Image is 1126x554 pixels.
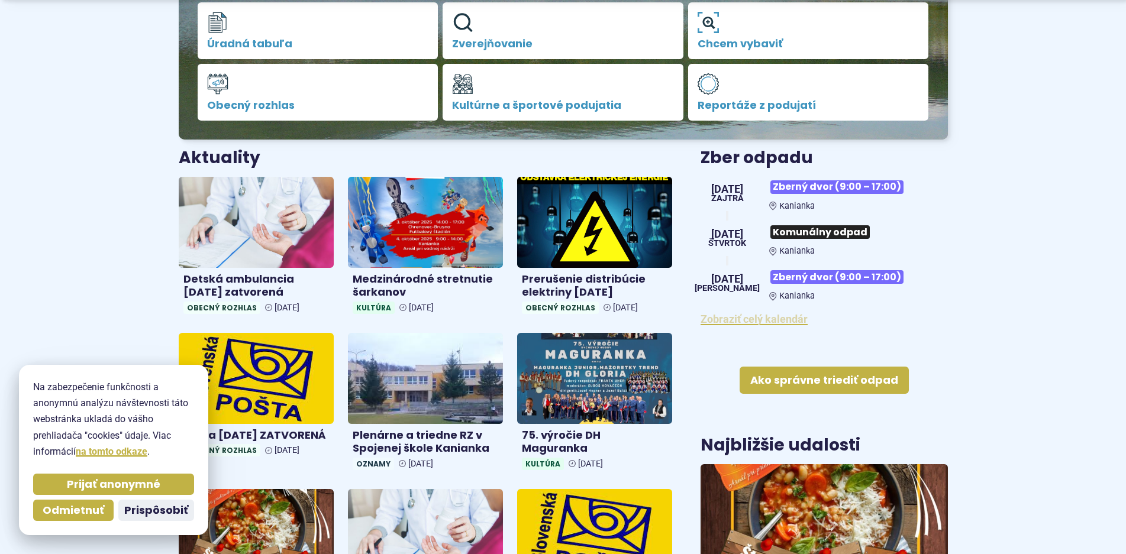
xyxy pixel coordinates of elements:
[770,270,904,284] span: Zberný dvor (9:00 – 17:00)
[353,458,394,470] span: Oznamy
[443,2,683,59] a: Zverejňovanie
[348,177,503,319] a: Medzinárodné stretnutie šarkanov Kultúra [DATE]
[179,149,260,167] h3: Aktuality
[409,303,434,313] span: [DATE]
[522,458,564,470] span: Kultúra
[124,504,188,517] span: Prispôsobiť
[779,201,815,211] span: Kanianka
[207,38,429,50] span: Úradná tabuľa
[613,303,638,313] span: [DATE]
[695,274,760,284] span: [DATE]
[522,273,667,299] h4: Prerušenie distribúcie elektriny [DATE]
[708,239,746,248] span: štvrtok
[578,459,603,469] span: [DATE]
[33,500,114,521] button: Odmietnuť
[698,38,919,50] span: Chcem vybaviť
[353,429,498,455] h4: Plenárne a triedne RZ v Spojenej škole Kanianka
[770,180,904,194] span: Zberný dvor (9:00 – 17:00)
[711,195,744,203] span: Zajtra
[198,64,438,121] a: Obecný rozhlas
[207,99,429,111] span: Obecný rozhlas
[275,445,299,455] span: [DATE]
[701,265,947,301] a: Zberný dvor (9:00 – 17:00) Kanianka [DATE] [PERSON_NAME]
[198,2,438,59] a: Úradná tabuľa
[522,302,599,314] span: Obecný rozhlas
[701,176,947,211] a: Zberný dvor (9:00 – 17:00) Kanianka [DATE] Zajtra
[275,303,299,313] span: [DATE]
[118,500,194,521] button: Prispôsobiť
[183,302,260,314] span: Obecný rozhlas
[183,273,329,299] h4: Detská ambulancia [DATE] zatvorená
[67,478,160,491] span: Prijať anonymné
[183,429,329,442] h4: Pošta [DATE] ZATVORENÁ
[711,184,744,195] span: [DATE]
[517,177,672,319] a: Prerušenie distribúcie elektriny [DATE] Obecný rozhlas [DATE]
[353,302,395,314] span: Kultúra
[779,246,815,256] span: Kanianka
[698,99,919,111] span: Reportáže z podujatí
[353,273,498,299] h4: Medzinárodné stretnutie šarkanov
[33,474,194,495] button: Prijať anonymné
[179,177,334,319] a: Detská ambulancia [DATE] zatvorená Obecný rozhlas [DATE]
[701,149,947,167] h3: Zber odpadu
[33,379,194,459] p: Na zabezpečenie funkčnosti a anonymnú analýzu návštevnosti táto webstránka ukladá do vášho prehli...
[701,313,808,325] a: Zobraziť celý kalendár
[517,333,672,475] a: 75. výročie DH Maguranka Kultúra [DATE]
[740,367,909,394] a: Ako správne triediť odpad
[43,504,104,517] span: Odmietnuť
[183,444,260,456] span: Obecný rozhlas
[522,429,667,455] h4: 75. výročie DH Maguranka
[770,225,870,239] span: Komunálny odpad
[688,64,929,121] a: Reportáže z podujatí
[76,446,147,457] a: na tomto odkaze
[701,436,860,455] h3: Najbližšie udalosti
[408,459,433,469] span: [DATE]
[701,221,947,256] a: Komunálny odpad Kanianka [DATE] štvrtok
[695,284,760,293] span: [PERSON_NAME]
[688,2,929,59] a: Chcem vybaviť
[348,333,503,475] a: Plenárne a triedne RZ v Spojenej škole Kanianka Oznamy [DATE]
[443,64,683,121] a: Kultúrne a športové podujatia
[452,99,674,111] span: Kultúrne a športové podujatia
[708,229,746,239] span: [DATE]
[452,38,674,50] span: Zverejňovanie
[779,291,815,301] span: Kanianka
[179,333,334,461] a: Pošta [DATE] ZATVORENÁ Obecný rozhlas [DATE]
